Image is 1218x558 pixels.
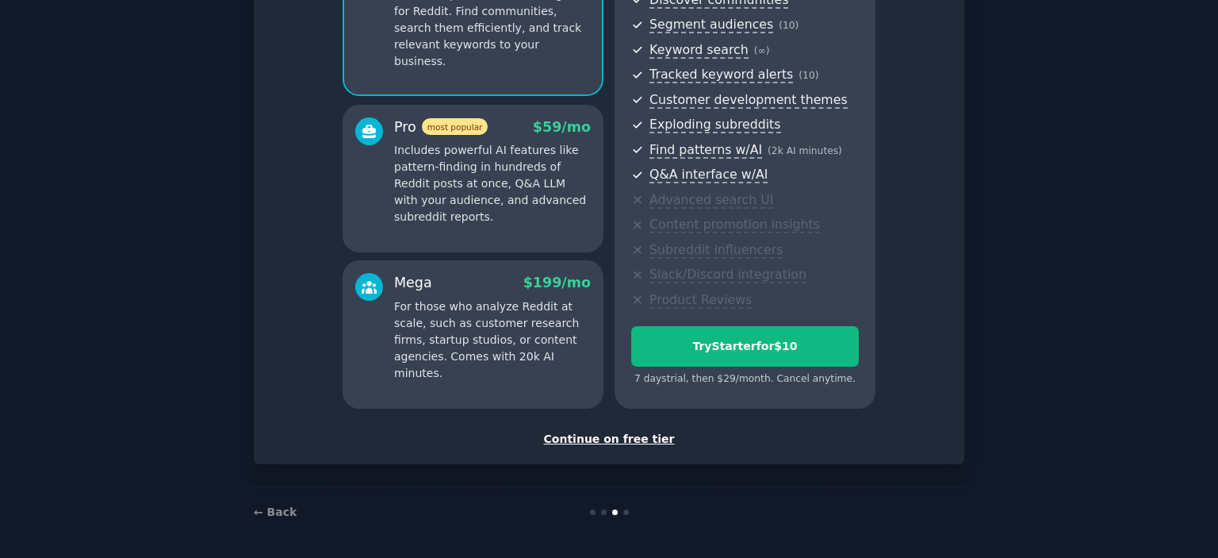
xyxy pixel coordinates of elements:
[394,117,488,137] div: Pro
[649,217,820,233] span: Content promotion insights
[649,67,793,83] span: Tracked keyword alerts
[270,431,948,448] div: Continue on free tier
[254,506,297,518] a: ← Back
[422,118,488,135] span: most popular
[779,20,799,31] span: ( 10 )
[649,192,773,209] span: Advanced search UI
[649,292,752,309] span: Product Reviews
[631,326,859,367] button: TryStarterfor$10
[523,275,591,291] span: $ 199 /mo
[649,42,749,59] span: Keyword search
[754,45,770,56] span: ( ∞ )
[649,167,768,183] span: Q&A interface w/AI
[649,142,762,159] span: Find patterns w/AI
[649,17,773,33] span: Segment audiences
[799,70,818,81] span: ( 10 )
[768,145,842,156] span: ( 2k AI minutes )
[394,142,591,225] p: Includes powerful AI features like pattern-finding in hundreds of Reddit posts at once, Q&A LLM w...
[649,267,806,283] span: Slack/Discord integration
[632,338,858,355] div: Try Starter for $10
[649,242,783,259] span: Subreddit influencers
[631,372,859,387] div: 7 days trial, then $ 29 /month . Cancel anytime.
[394,298,591,382] p: For those who analyze Reddit at scale, such as customer research firms, startup studios, or conte...
[649,92,848,109] span: Customer development themes
[394,273,432,293] div: Mega
[533,119,591,135] span: $ 59 /mo
[649,117,780,133] span: Exploding subreddits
